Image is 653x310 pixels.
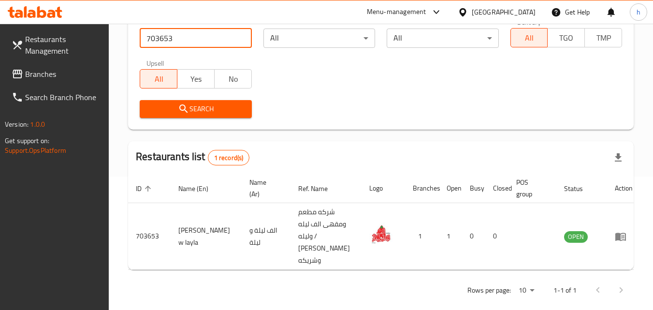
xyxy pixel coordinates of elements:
[515,31,544,45] span: All
[472,7,536,17] div: [GEOGRAPHIC_DATA]
[146,59,164,66] label: Upsell
[367,6,426,18] div: Menu-management
[485,174,508,203] th: Closed
[178,183,221,194] span: Name (En)
[214,69,252,89] button: No
[181,72,211,86] span: Yes
[584,28,622,47] button: TMP
[405,203,439,270] td: 1
[369,222,393,247] img: Alf layla w layla
[4,28,109,62] a: Restaurants Management
[25,91,102,103] span: Search Branch Phone
[5,118,29,131] span: Version:
[547,28,585,47] button: TGO
[4,62,109,86] a: Branches
[218,72,248,86] span: No
[147,103,244,115] span: Search
[263,29,375,48] div: All
[136,149,249,165] h2: Restaurants list
[171,203,242,270] td: [PERSON_NAME] w layla
[140,69,177,89] button: All
[140,100,251,118] button: Search
[553,284,577,296] p: 1-1 of 1
[607,174,640,203] th: Action
[177,69,215,89] button: Yes
[128,203,171,270] td: 703653
[551,31,581,45] span: TGO
[144,72,174,86] span: All
[517,18,541,25] label: Delivery
[462,174,485,203] th: Busy
[387,29,498,48] div: All
[564,231,588,242] span: OPEN
[515,283,538,298] div: Rows per page:
[249,177,279,200] span: Name (Ar)
[405,174,439,203] th: Branches
[140,29,251,48] input: Search for restaurant name or ID..
[510,28,548,47] button: All
[439,203,462,270] td: 1
[242,203,290,270] td: الف ليلة و ليلة
[467,284,511,296] p: Rows per page:
[607,146,630,169] div: Export file
[30,118,45,131] span: 1.0.0
[439,174,462,203] th: Open
[298,183,340,194] span: Ref. Name
[5,134,49,147] span: Get support on:
[128,174,640,270] table: enhanced table
[362,174,405,203] th: Logo
[485,203,508,270] td: 0
[25,33,102,57] span: Restaurants Management
[4,86,109,109] a: Search Branch Phone
[136,183,154,194] span: ID
[25,68,102,80] span: Branches
[516,177,545,200] span: POS group
[564,183,595,194] span: Status
[208,153,249,162] span: 1 record(s)
[564,231,588,243] div: OPEN
[615,231,633,242] div: Menu
[462,203,485,270] td: 0
[637,7,640,17] span: h
[290,203,362,270] td: شركه مطعم ومقهى الف ليله وليله / [PERSON_NAME] وشريكه
[5,144,66,157] a: Support.OpsPlatform
[589,31,618,45] span: TMP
